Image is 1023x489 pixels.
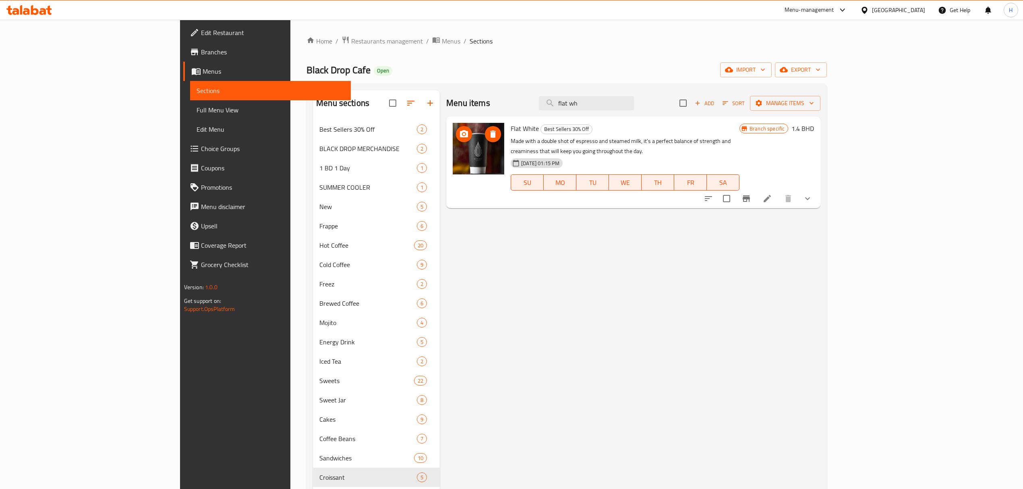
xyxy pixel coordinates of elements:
a: Branches [183,42,351,62]
span: 5 [417,338,427,346]
div: items [417,434,427,443]
span: 7 [417,435,427,443]
span: Full Menu View [197,105,344,115]
span: Mojito [319,318,417,327]
span: Upsell [201,221,344,231]
div: New5 [313,197,440,216]
div: items [417,144,427,153]
span: Add [694,99,715,108]
a: Edit Restaurant [183,23,351,42]
span: Frappe [319,221,417,231]
a: Coverage Report [183,236,351,255]
div: Iced Tea2 [313,352,440,371]
span: Sort items [717,97,750,110]
span: Promotions [201,182,344,192]
span: Coffee Beans [319,434,417,443]
div: 1 BD 1 Day1 [313,158,440,178]
span: Flat White [511,122,539,135]
span: Sort [723,99,745,108]
div: Best Sellers 30% Off [319,124,417,134]
button: Add [692,97,717,110]
span: Sweets [319,376,414,385]
span: export [781,65,820,75]
span: 9 [417,261,427,269]
span: Edit Restaurant [201,28,344,37]
span: Brewed Coffee [319,298,417,308]
div: items [417,182,427,192]
div: Sweet Jar8 [313,390,440,410]
div: Energy Drink [319,337,417,347]
div: Hot Coffee20 [313,236,440,255]
span: 5 [417,474,427,481]
a: Coupons [183,158,351,178]
div: Energy Drink5 [313,332,440,352]
div: items [417,124,427,134]
span: 2 [417,126,427,133]
span: Version: [184,282,204,292]
span: Sections [197,86,344,95]
p: Made with a double shot of espresso and steamed milk, it's a perfect balance of strength and crea... [511,136,739,156]
span: Choice Groups [201,144,344,153]
span: Grocery Checklist [201,260,344,269]
div: Cakes9 [313,410,440,429]
span: 5 [417,203,427,211]
span: Get support on: [184,296,221,306]
span: Restaurants management [351,36,423,46]
span: [DATE] 01:15 PM [518,160,563,167]
span: Sort sections [401,93,420,113]
span: 9 [417,416,427,423]
span: 2 [417,280,427,288]
span: Branch specific [746,125,788,133]
div: Best Sellers 30% Off2 [313,120,440,139]
div: items [417,260,427,269]
a: Restaurants management [342,36,423,46]
div: items [417,356,427,366]
span: Add item [692,97,717,110]
h6: 1.4 BHD [791,123,814,134]
a: Support.OpsPlatform [184,304,235,314]
a: Menus [183,62,351,81]
div: items [414,376,427,385]
div: Croissant5 [313,468,440,487]
div: items [417,202,427,211]
span: Freez [319,279,417,289]
div: items [417,318,427,327]
span: Croissant [319,472,417,482]
button: WE [609,174,642,191]
div: items [417,221,427,231]
span: 4 [417,319,427,327]
span: 1 BD 1 Day [319,163,417,173]
div: Coffee Beans7 [313,429,440,448]
img: Flat White [453,123,504,174]
span: Select to update [718,190,735,207]
a: Choice Groups [183,139,351,158]
div: Sandwiches10 [313,448,440,468]
div: Best Sellers 30% Off [540,124,592,134]
div: items [417,279,427,289]
span: Select all sections [384,95,401,112]
span: 10 [414,454,427,462]
div: BLACK DROP MERCHANDISE2 [313,139,440,158]
span: Coupons [201,163,344,173]
a: Full Menu View [190,100,351,120]
div: Menu-management [785,5,834,15]
span: Best Sellers 30% Off [541,124,592,134]
div: items [417,298,427,308]
span: Manage items [756,98,814,108]
span: FR [677,177,704,189]
span: Menu disclaimer [201,202,344,211]
span: BLACK DROP MERCHANDISE [319,144,417,153]
button: import [720,62,772,77]
span: 2 [417,358,427,365]
span: Edit Menu [197,124,344,134]
span: Sandwiches [319,453,414,463]
div: items [417,414,427,424]
button: SU [511,174,544,191]
span: 20 [414,242,427,249]
div: [GEOGRAPHIC_DATA] [872,6,925,15]
li: / [464,36,466,46]
input: search [539,96,634,110]
div: items [417,395,427,405]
